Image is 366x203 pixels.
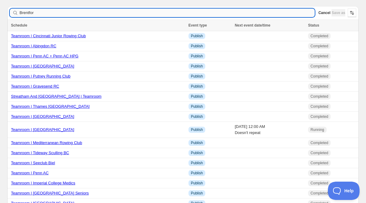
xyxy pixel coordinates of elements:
a: Teamroom | Thames [GEOGRAPHIC_DATA] [11,104,90,109]
span: Completed [310,171,328,176]
span: Publish [191,84,203,89]
a: Teamroom | Penn AC + Penn AC HPG [11,54,78,58]
a: Teamroom | [GEOGRAPHIC_DATA] [11,127,74,132]
a: Streatham And [GEOGRAPHIC_DATA] | Teamroom [11,94,102,99]
span: Publish [191,114,203,119]
span: Completed [310,84,328,89]
a: Teamroom | Putney Running Club [11,74,70,78]
span: Publish [191,94,203,99]
span: Event type [188,23,207,27]
a: Teamroom | [GEOGRAPHIC_DATA] Seniors [11,191,89,195]
span: Publish [191,44,203,49]
button: Cancel [318,9,330,16]
a: Teamroom | Imperial College Medics [11,181,75,185]
span: Running [310,127,324,132]
span: Cancel [318,10,330,15]
span: Status [308,23,319,27]
span: Publish [191,54,203,59]
span: Publish [191,64,203,69]
span: Completed [310,104,328,109]
span: Completed [310,140,328,145]
span: Completed [310,34,328,38]
span: Completed [310,161,328,165]
span: Publish [191,161,203,165]
span: Publish [191,140,203,145]
a: Teamroom | [GEOGRAPHIC_DATA] [11,114,74,119]
span: Schedule [11,23,27,27]
span: Publish [191,74,203,79]
a: Teamroom | [GEOGRAPHIC_DATA] [11,64,74,68]
span: Completed [310,191,328,196]
span: Publish [191,171,203,176]
td: [DATE] 12:00 AM Doesn't repeat [233,122,306,138]
span: Completed [310,181,328,186]
span: Publish [191,127,203,132]
a: Teamroom | Seeclub Biel [11,161,55,165]
a: Teamroom | Mediterranean Rowing Club [11,140,82,145]
a: Teamroom | Tideway Sculling BC [11,150,69,155]
a: Teamroom | Cincinnati Junior Rowing Club [11,34,86,38]
span: Completed [310,44,328,49]
input: Searching schedules by name [20,9,315,17]
a: Teamroom | Abingdon RC [11,44,56,48]
button: Sort the results [348,9,356,17]
a: Teamroom | Gravesend RC [11,84,59,89]
span: Publish [191,191,203,196]
span: Publish [191,104,203,109]
span: Next event date/time [235,23,271,27]
span: Completed [310,64,328,69]
span: Publish [191,150,203,155]
a: Teamroom | Penn AC [11,171,48,175]
span: Publish [191,34,203,38]
span: Completed [310,94,328,99]
span: Publish [191,181,203,186]
span: Completed [310,54,328,59]
span: Completed [310,114,328,119]
iframe: Toggle Customer Support [328,182,360,200]
span: Completed [310,150,328,155]
span: Completed [310,74,328,79]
